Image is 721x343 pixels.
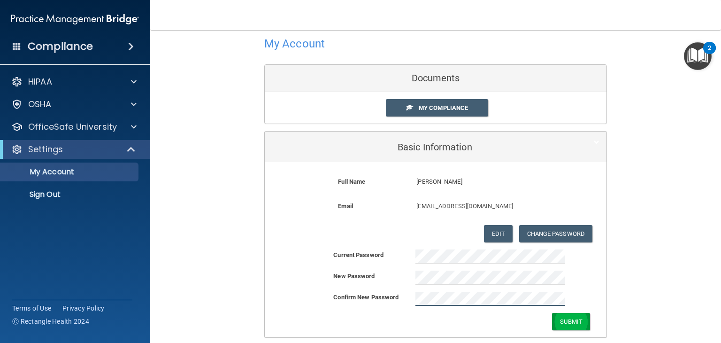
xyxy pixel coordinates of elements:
[11,144,136,155] a: Settings
[28,144,63,155] p: Settings
[12,317,89,326] span: Ⓒ Rectangle Health 2024
[419,104,468,111] span: My Compliance
[333,251,384,258] b: Current Password
[272,142,571,152] h5: Basic Information
[333,273,375,280] b: New Password
[12,304,51,313] a: Terms of Use
[11,99,137,110] a: OSHA
[559,281,710,319] iframe: Drift Widget Chat Controller
[338,203,353,210] b: Email
[28,121,117,133] p: OfficeSafe University
[28,76,52,87] p: HIPAA
[11,10,139,29] img: PMB logo
[11,76,137,87] a: HIPAA
[28,99,52,110] p: OSHA
[333,294,399,301] b: Confirm New Password
[264,38,325,50] h4: My Account
[519,225,593,242] button: Change Password
[416,201,559,212] p: [EMAIL_ADDRESS][DOMAIN_NAME]
[28,40,93,53] h4: Compliance
[62,304,105,313] a: Privacy Policy
[484,225,513,242] button: Edit
[265,65,606,92] div: Documents
[552,313,590,330] button: Submit
[11,121,137,133] a: OfficeSafe University
[338,178,365,185] b: Full Name
[272,136,599,157] a: Basic Information
[6,167,134,177] p: My Account
[416,176,559,187] p: [PERSON_NAME]
[6,190,134,199] p: Sign Out
[708,48,711,60] div: 2
[684,42,712,70] button: Open Resource Center, 2 new notifications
